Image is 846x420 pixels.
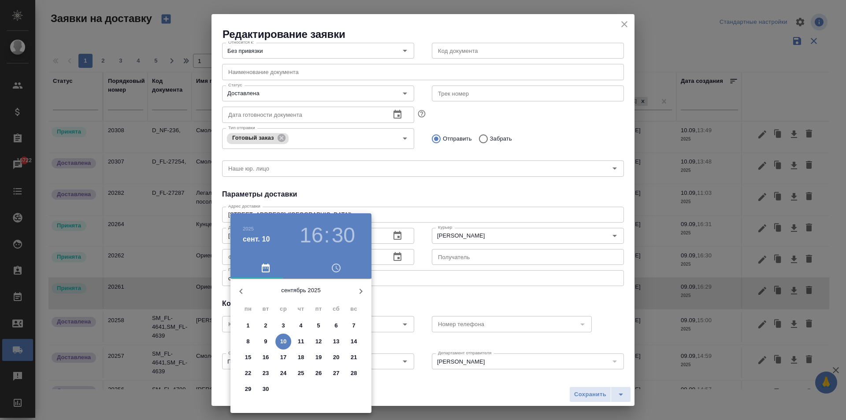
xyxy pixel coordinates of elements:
button: 14 [346,334,362,349]
button: 30 [258,381,274,397]
span: сб [328,305,344,313]
p: 17 [280,353,287,362]
button: 25 [293,365,309,381]
p: 4 [299,321,302,330]
button: 16 [300,223,323,248]
p: 20 [333,353,340,362]
p: 30 [263,385,269,394]
button: 23 [258,365,274,381]
button: 2 [258,318,274,334]
p: 1 [246,321,249,330]
button: 4 [293,318,309,334]
button: 11 [293,334,309,349]
button: 15 [240,349,256,365]
p: 2 [264,321,267,330]
button: 16 [258,349,274,365]
p: 16 [263,353,269,362]
p: 18 [298,353,304,362]
p: 26 [315,369,322,378]
p: 9 [264,337,267,346]
button: 30 [332,223,355,248]
button: 28 [346,365,362,381]
p: 10 [280,337,287,346]
p: 22 [245,369,252,378]
button: 20 [328,349,344,365]
p: сентябрь 2025 [252,286,350,295]
button: 9 [258,334,274,349]
button: 27 [328,365,344,381]
button: 22 [240,365,256,381]
button: 19 [311,349,327,365]
button: сент. 10 [243,234,270,245]
button: 1 [240,318,256,334]
button: 18 [293,349,309,365]
button: 21 [346,349,362,365]
p: 5 [317,321,320,330]
p: 27 [333,369,340,378]
p: 13 [333,337,340,346]
p: 24 [280,369,287,378]
p: 29 [245,385,252,394]
p: 28 [351,369,357,378]
span: чт [293,305,309,313]
button: 24 [275,365,291,381]
span: пн [240,305,256,313]
button: 2025 [243,226,254,231]
p: 19 [315,353,322,362]
button: 6 [328,318,344,334]
button: 29 [240,381,256,397]
p: 7 [352,321,355,330]
button: 3 [275,318,291,334]
p: 12 [315,337,322,346]
p: 21 [351,353,357,362]
h3: : [324,223,330,248]
button: 12 [311,334,327,349]
p: 3 [282,321,285,330]
button: 26 [311,365,327,381]
p: 6 [334,321,338,330]
p: 14 [351,337,357,346]
span: ср [275,305,291,313]
button: 7 [346,318,362,334]
p: 25 [298,369,304,378]
button: 13 [328,334,344,349]
button: 10 [275,334,291,349]
span: вт [258,305,274,313]
p: 23 [263,369,269,378]
span: вс [346,305,362,313]
button: 8 [240,334,256,349]
span: пт [311,305,327,313]
p: 15 [245,353,252,362]
p: 8 [246,337,249,346]
p: 11 [298,337,304,346]
button: 17 [275,349,291,365]
button: 5 [311,318,327,334]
